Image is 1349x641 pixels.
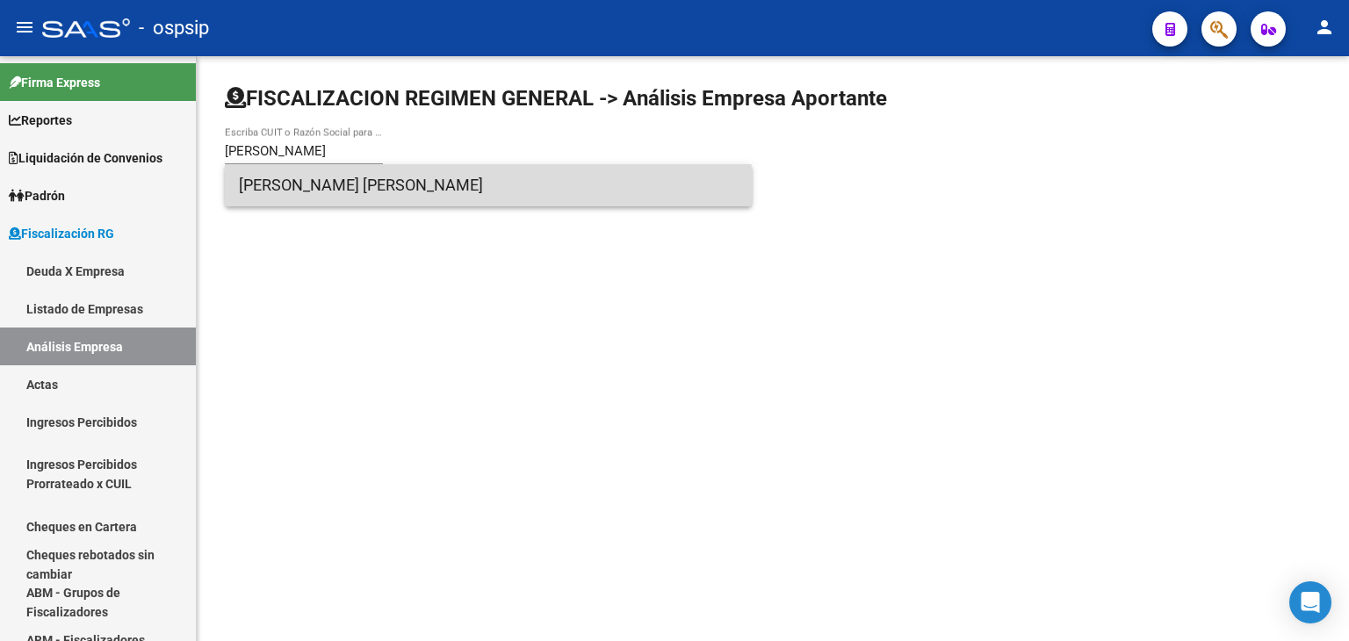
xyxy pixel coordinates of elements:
h1: FISCALIZACION REGIMEN GENERAL -> Análisis Empresa Aportante [225,84,887,112]
span: Liquidación de Convenios [9,148,162,168]
mat-icon: menu [14,17,35,38]
span: Fiscalización RG [9,224,114,243]
div: Open Intercom Messenger [1289,581,1331,623]
span: - ospsip [139,9,209,47]
span: Reportes [9,111,72,130]
mat-icon: person [1314,17,1335,38]
span: Firma Express [9,73,100,92]
span: Padrón [9,186,65,205]
span: [PERSON_NAME] [PERSON_NAME] [239,164,738,206]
